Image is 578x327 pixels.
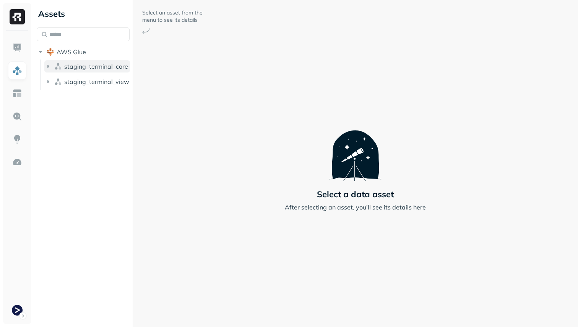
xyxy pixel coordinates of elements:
[37,8,130,20] div: Assets
[285,203,426,212] p: After selecting an asset, you’ll see its details here
[54,78,62,85] img: namespace
[12,134,22,144] img: Insights
[10,9,25,24] img: Ryft
[12,89,22,98] img: Asset Explorer
[37,46,130,58] button: AWS Glue
[64,78,129,85] span: staging_terminal_view
[44,76,130,88] button: staging_terminal_view
[12,305,23,316] img: Terminal Staging
[12,43,22,53] img: Dashboard
[47,48,54,56] img: root
[142,9,203,24] p: Select an asset from the menu to see its details
[44,60,130,72] button: staging_terminal_core
[317,189,394,200] p: Select a data asset
[12,157,22,167] img: Optimization
[64,63,128,70] span: staging_terminal_core
[54,63,62,70] img: namespace
[142,28,150,34] img: Arrow
[57,48,86,56] span: AWS Glue
[12,66,22,76] img: Assets
[12,111,22,121] img: Query Explorer
[329,115,382,181] img: Telescope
